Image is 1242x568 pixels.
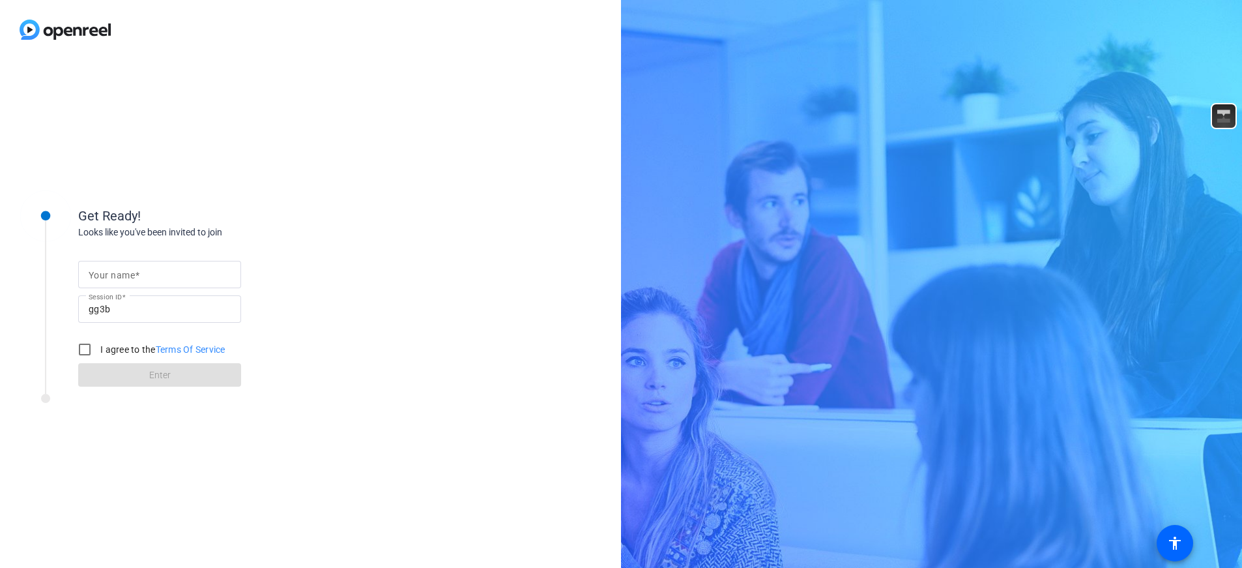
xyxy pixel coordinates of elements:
[78,206,339,226] div: Get Ready!
[1167,535,1183,551] mat-icon: accessibility
[89,293,122,301] mat-label: Session ID
[78,226,339,239] div: Looks like you've been invited to join
[156,344,225,355] a: Terms Of Service
[89,270,135,280] mat-label: Your name
[98,343,225,356] label: I agree to the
